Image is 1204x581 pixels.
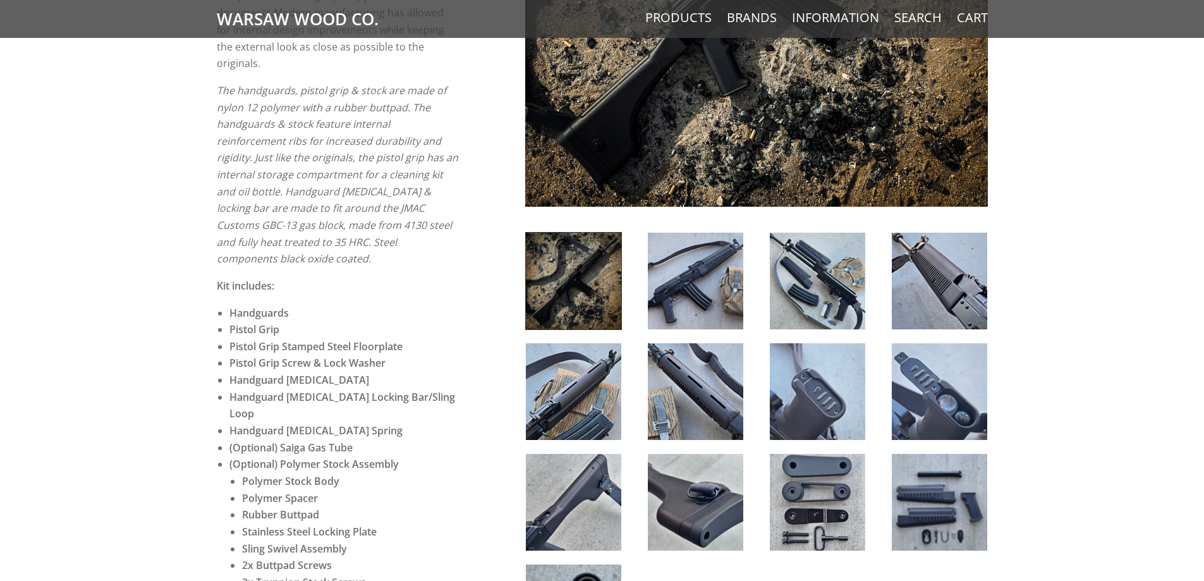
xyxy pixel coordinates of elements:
[770,454,865,551] img: Wieger STG-940 Reproduction Furniture Kit
[217,83,458,266] em: The handguards, pistol grip & stock are made of nylon 12 polymer with a rubber buttpad. The handg...
[892,343,987,440] img: Wieger STG-940 Reproduction Furniture Kit
[217,279,274,293] strong: Kit includes:
[229,441,353,455] strong: (Optional) Saiga Gas Tube
[792,9,879,26] a: Information
[645,9,712,26] a: Products
[648,454,743,551] img: Wieger STG-940 Reproduction Furniture Kit
[770,233,865,329] img: Wieger STG-940 Reproduction Furniture Kit
[770,343,865,440] img: Wieger STG-940 Reproduction Furniture Kit
[648,343,743,440] img: Wieger STG-940 Reproduction Furniture Kit
[229,339,403,353] strong: Pistol Grip Stamped Steel Floorplate
[892,454,987,551] img: Wieger STG-940 Reproduction Furniture Kit
[229,373,369,387] strong: Handguard [MEDICAL_DATA]
[894,9,942,26] a: Search
[526,454,621,551] img: Wieger STG-940 Reproduction Furniture Kit
[242,558,332,572] strong: 2x Buttpad Screws
[526,233,621,329] img: Wieger STG-940 Reproduction Furniture Kit
[242,542,347,556] strong: Sling Swivel Assembly
[229,356,386,370] strong: Pistol Grip Screw & Lock Washer
[229,390,455,421] strong: Handguard [MEDICAL_DATA] Locking Bar/Sling Loop
[242,508,319,522] strong: Rubber Buttpad
[229,306,289,320] strong: Handguards
[727,9,777,26] a: Brands
[229,322,279,336] strong: Pistol Grip
[648,233,743,329] img: Wieger STG-940 Reproduction Furniture Kit
[242,525,377,539] strong: Stainless Steel Locking Plate
[957,9,988,26] a: Cart
[229,424,403,437] strong: Handguard [MEDICAL_DATA] Spring
[242,491,318,505] strong: Polymer Spacer
[892,233,987,329] img: Wieger STG-940 Reproduction Furniture Kit
[229,457,399,471] strong: (Optional) Polymer Stock Assembly
[526,343,621,440] img: Wieger STG-940 Reproduction Furniture Kit
[242,474,339,488] strong: Polymer Stock Body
